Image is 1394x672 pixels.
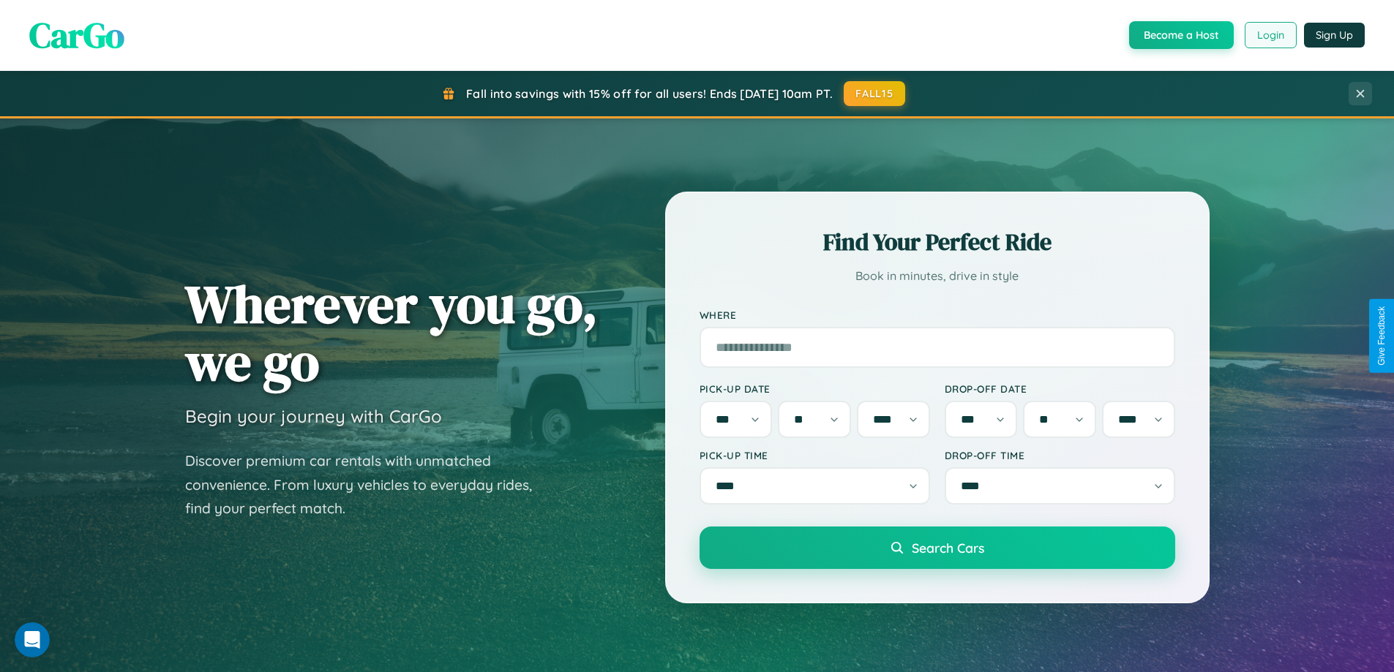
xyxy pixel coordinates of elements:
p: Discover premium car rentals with unmatched convenience. From luxury vehicles to everyday rides, ... [185,449,551,521]
h1: Wherever you go, we go [185,275,598,390]
button: FALL15 [844,81,905,106]
label: Where [700,309,1175,321]
label: Drop-off Date [945,382,1175,395]
button: Become a Host [1129,21,1234,49]
button: Login [1245,22,1297,48]
h3: Begin your journey with CarGo [185,405,442,427]
div: Give Feedback [1376,306,1387,366]
span: CarGo [29,11,124,59]
p: Book in minutes, drive in style [700,265,1175,287]
button: Sign Up [1304,23,1365,48]
iframe: Intercom live chat [15,622,50,657]
button: Search Cars [700,526,1175,569]
label: Pick-up Date [700,382,930,395]
span: Search Cars [912,540,984,556]
label: Pick-up Time [700,449,930,461]
span: Fall into savings with 15% off for all users! Ends [DATE] 10am PT. [466,86,833,101]
label: Drop-off Time [945,449,1175,461]
h2: Find Your Perfect Ride [700,226,1175,258]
